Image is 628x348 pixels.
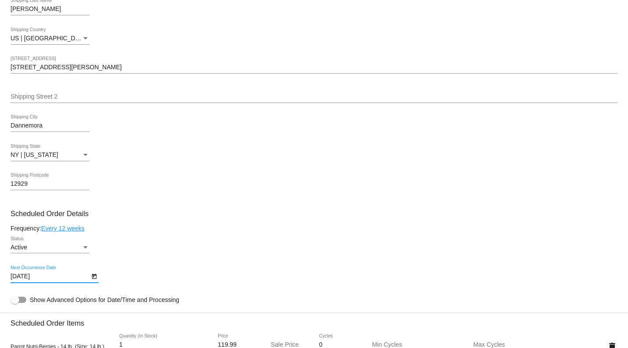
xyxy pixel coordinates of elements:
h3: Scheduled Order Details [11,210,617,218]
input: Shipping Street 2 [11,93,617,100]
input: Shipping Postcode [11,181,89,188]
h3: Scheduled Order Items [11,312,617,327]
a: Every 12 weeks [41,225,85,232]
mat-select: Shipping State [11,152,89,159]
div: Frequency: [11,225,617,232]
input: Next Occurrence Date [11,273,89,280]
button: Open calendar [89,271,99,281]
span: NY | [US_STATE] [11,151,58,158]
input: Shipping Street 1 [11,64,617,71]
mat-select: Status [11,244,89,251]
input: Shipping Last Name [11,6,89,13]
mat-select: Shipping Country [11,35,89,42]
input: Shipping City [11,122,89,129]
span: Show Advanced Options for Date/Time and Processing [30,295,179,304]
span: Active [11,244,27,251]
span: US | [GEOGRAPHIC_DATA] [11,35,88,42]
